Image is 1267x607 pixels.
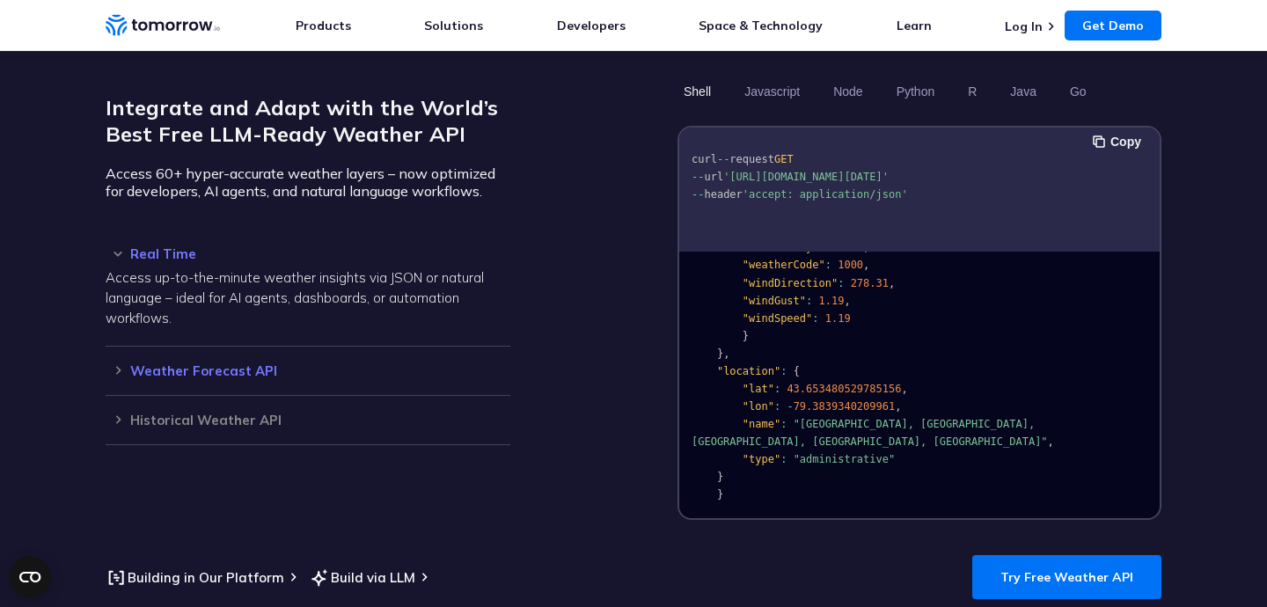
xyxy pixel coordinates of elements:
span: , [863,259,869,271]
span: -- [692,188,704,201]
a: Products [296,18,351,33]
span: "weatherCode" [743,259,825,271]
span: 79.3839340209961 [794,400,896,413]
span: 1.19 [819,295,845,307]
span: "type" [743,453,780,465]
span: : [780,365,787,377]
span: "lon" [743,400,774,413]
span: 278.31 [851,277,889,289]
span: "windSpeed" [743,312,812,325]
span: "windGust" [743,295,806,307]
span: : [806,295,812,307]
span: : [812,312,818,325]
button: Javascript [738,77,806,106]
span: -- [717,153,729,165]
span: , [844,295,850,307]
span: curl [692,153,717,165]
button: Open CMP widget [9,556,51,598]
span: } [743,330,749,342]
span: : [774,400,780,413]
span: , [901,383,907,395]
span: 1000 [838,259,863,271]
span: } [717,488,723,501]
span: url [704,171,723,183]
span: - [787,400,793,413]
h2: Integrate and Adapt with the World’s Best Free LLM-Ready Weather API [106,94,510,147]
span: , [889,277,895,289]
h3: Weather Forecast API [106,364,510,377]
p: Access 60+ hyper-accurate weather layers – now optimized for developers, AI agents, and natural l... [106,165,510,200]
a: Space & Technology [699,18,823,33]
a: Try Free Weather API [972,555,1161,599]
span: 1.19 [825,312,851,325]
span: , [1048,435,1054,448]
span: "[GEOGRAPHIC_DATA], [GEOGRAPHIC_DATA], [GEOGRAPHIC_DATA], [GEOGRAPHIC_DATA], [GEOGRAPHIC_DATA]" [692,418,1048,448]
button: Go [1064,77,1093,106]
span: { [794,365,800,377]
span: : [780,453,787,465]
button: R [962,77,983,106]
h3: Historical Weather API [106,413,510,427]
button: Node [827,77,868,106]
span: GET [774,153,794,165]
span: , [723,347,729,360]
a: Building in Our Platform [106,567,284,589]
span: , [895,400,901,413]
span: } [717,347,723,360]
a: Home link [106,12,220,39]
a: Build via LLM [309,567,415,589]
button: Shell [677,77,717,106]
span: 43.653480529785156 [787,383,901,395]
span: "lat" [743,383,774,395]
span: "name" [743,418,780,430]
span: : [774,383,780,395]
a: Get Demo [1065,11,1161,40]
span: } [717,471,723,483]
a: Learn [897,18,932,33]
span: : [780,418,787,430]
span: -- [692,171,704,183]
a: Solutions [424,18,483,33]
span: : [838,277,844,289]
span: "windDirection" [743,277,838,289]
span: '[URL][DOMAIN_NAME][DATE]' [723,171,889,183]
span: "administrative" [794,453,896,465]
span: "location" [717,365,780,377]
button: Java [1004,77,1043,106]
a: Developers [557,18,626,33]
span: 'accept: application/json' [743,188,908,201]
h3: Real Time [106,247,510,260]
button: Python [890,77,941,106]
span: request [729,153,774,165]
button: Copy [1093,132,1146,151]
p: Access up-to-the-minute weather insights via JSON or natural language – ideal for AI agents, dash... [106,267,510,328]
span: : [825,259,831,271]
a: Log In [1005,18,1043,34]
span: header [704,188,742,201]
